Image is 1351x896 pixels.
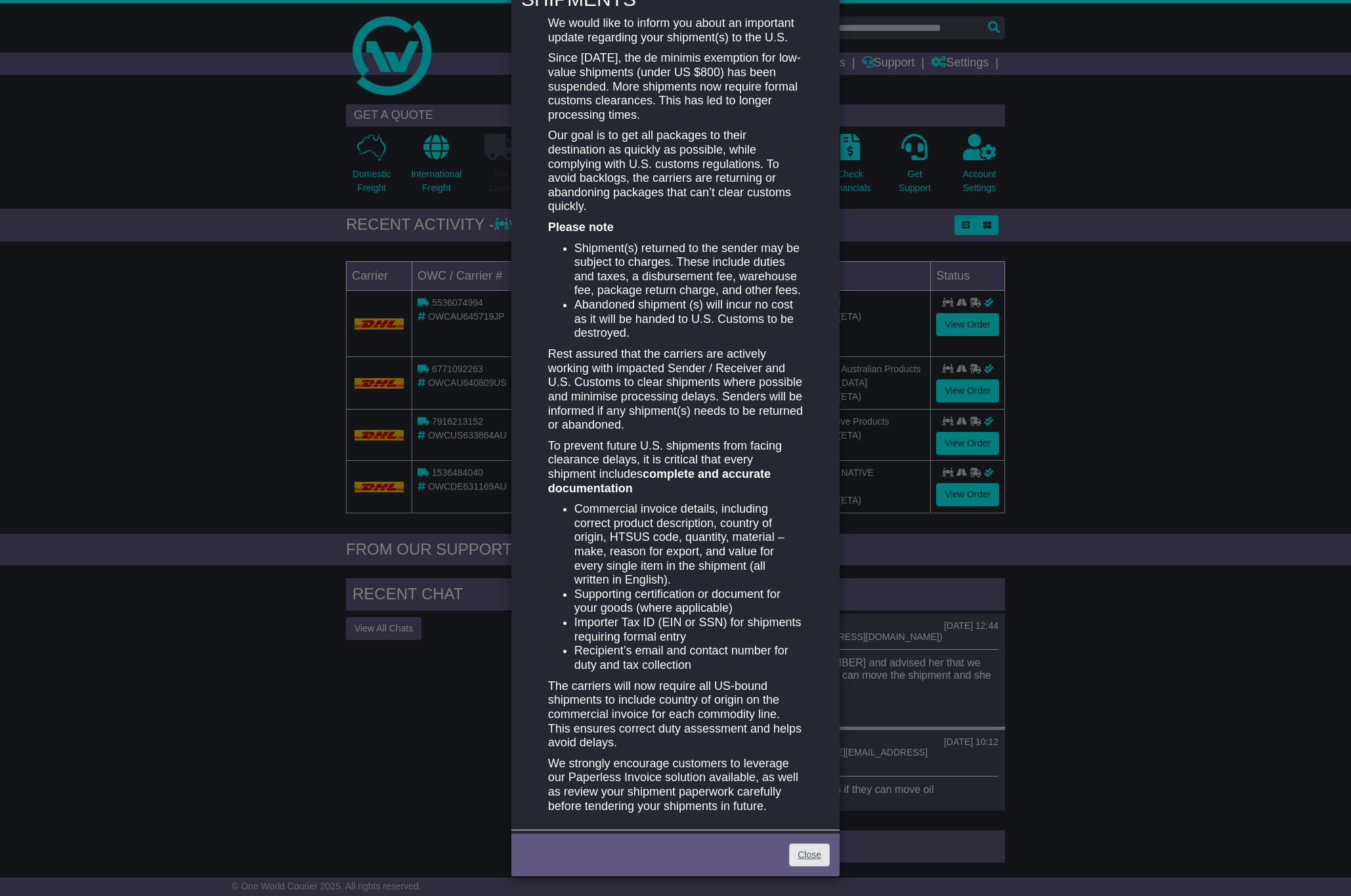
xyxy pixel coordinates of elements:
li: Shipment(s) returned to the sender may be subject to charges. These include duties and taxes, a d... [574,242,803,298]
p: We would like to inform you about an important update regarding your shipment(s) to the U.S. [548,16,803,45]
li: Commercial invoice details, including correct product description, country of origin, HTSUS code,... [574,502,803,587]
li: Supporting certification or document for your goods (where applicable) [574,587,803,616]
li: Importer Tax ID (EIN or SSN) for shipments requiring formal entry [574,616,803,644]
p: The carriers will now require all US-bound shipments to include country of origin on the commerci... [548,679,803,750]
p: To prevent future U.S. shipments from facing clearance delays, it is critical that every shipment... [548,439,803,496]
li: Abandoned shipment (s) will incur no cost as it will be handed to U.S. Customs to be destroyed. [574,298,803,341]
p: Rest assured that the carriers are actively working with impacted Sender / Receiver and U.S. Cust... [548,347,803,433]
p: Our goal is to get all packages to their destination as quickly as possible, while complying with... [548,129,803,214]
p: Since [DATE], the de minimis exemption for low-value shipments (under US $800) has been suspended... [548,51,803,122]
li: Recipient’s email and contact number for duty and tax collection [574,644,803,672]
p: We strongly encourage customers to leverage our Paperless Invoice solution available, as well as ... [548,757,803,813]
a: Close [789,843,830,866]
strong: Please note [548,221,614,234]
strong: complete and accurate documentation [548,467,771,495]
